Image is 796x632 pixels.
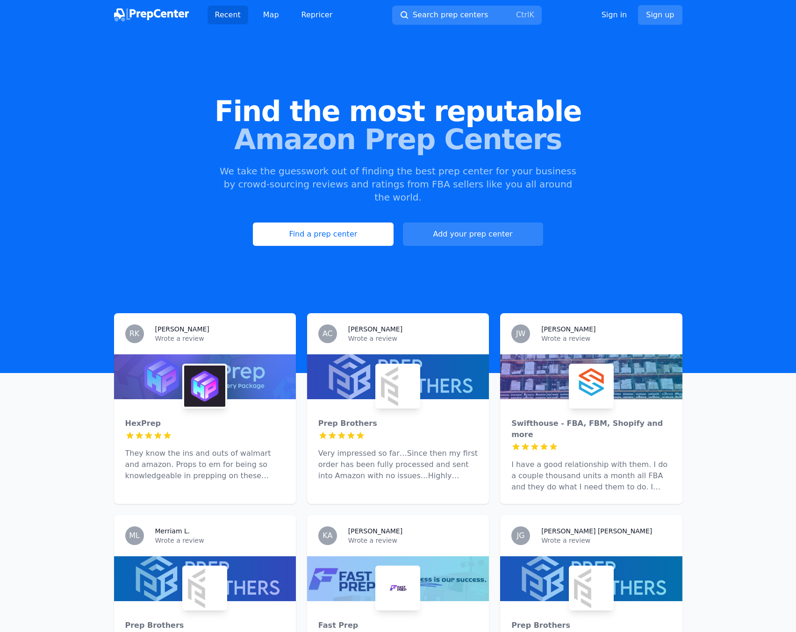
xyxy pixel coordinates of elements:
[377,567,418,609] img: Fast Prep
[155,526,190,536] h3: Merriam L.
[511,620,671,631] div: Prep Brothers
[323,532,332,539] span: KA
[318,418,478,429] div: Prep Brothers
[511,459,671,493] p: I have a good relationship with them. I do a couple thousand units a month all FBA and they do wh...
[256,6,287,24] a: Map
[602,9,627,21] a: Sign in
[219,165,578,204] p: We take the guesswork out of finding the best prep center for your business by crowd-sourcing rev...
[114,313,296,504] a: RK[PERSON_NAME]Wrote a reviewHexPrepHexPrepThey know the ins and outs of walmart and amazon. Prop...
[318,448,478,481] p: Very impressed so far…Since then my first order has been fully processed and sent into Amazon wit...
[253,223,393,246] a: Find a prep center
[307,313,489,504] a: AC[PERSON_NAME]Wrote a reviewPrep BrothersPrep BrothersVery impressed so far…Since then my first ...
[541,536,671,545] p: Wrote a review
[529,10,534,19] kbd: K
[155,334,285,343] p: Wrote a review
[348,536,478,545] p: Wrote a review
[348,324,402,334] h3: [PERSON_NAME]
[541,324,595,334] h3: [PERSON_NAME]
[125,418,285,429] div: HexPrep
[15,125,781,153] span: Amazon Prep Centers
[500,313,682,504] a: JW[PERSON_NAME]Wrote a reviewSwifthouse - FBA, FBM, Shopify and moreSwifthouse - FBA, FBM, Shopif...
[129,330,140,338] span: RK
[348,334,478,343] p: Wrote a review
[114,8,189,22] img: PrepCenter
[15,97,781,125] span: Find the most reputable
[155,324,209,334] h3: [PERSON_NAME]
[125,620,285,631] div: Prep Brothers
[541,526,652,536] h3: [PERSON_NAME] [PERSON_NAME]
[392,6,542,25] button: Search prep centersCtrlK
[318,620,478,631] div: Fast Prep
[571,567,612,609] img: Prep Brothers
[541,334,671,343] p: Wrote a review
[516,330,526,338] span: JW
[155,536,285,545] p: Wrote a review
[294,6,340,24] a: Repricer
[125,448,285,481] p: They know the ins and outs of walmart and amazon. Props to em for being so knowledgeable in prepp...
[208,6,248,24] a: Recent
[403,223,543,246] a: Add your prep center
[516,10,529,19] kbd: Ctrl
[511,418,671,440] div: Swifthouse - FBA, FBM, Shopify and more
[571,366,612,407] img: Swifthouse - FBA, FBM, Shopify and more
[184,366,225,407] img: HexPrep
[638,5,682,25] a: Sign up
[184,567,225,609] img: Prep Brothers
[348,526,402,536] h3: [PERSON_NAME]
[323,330,333,338] span: AC
[413,9,488,21] span: Search prep centers
[129,532,140,539] span: ML
[377,366,418,407] img: Prep Brothers
[517,532,525,539] span: JG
